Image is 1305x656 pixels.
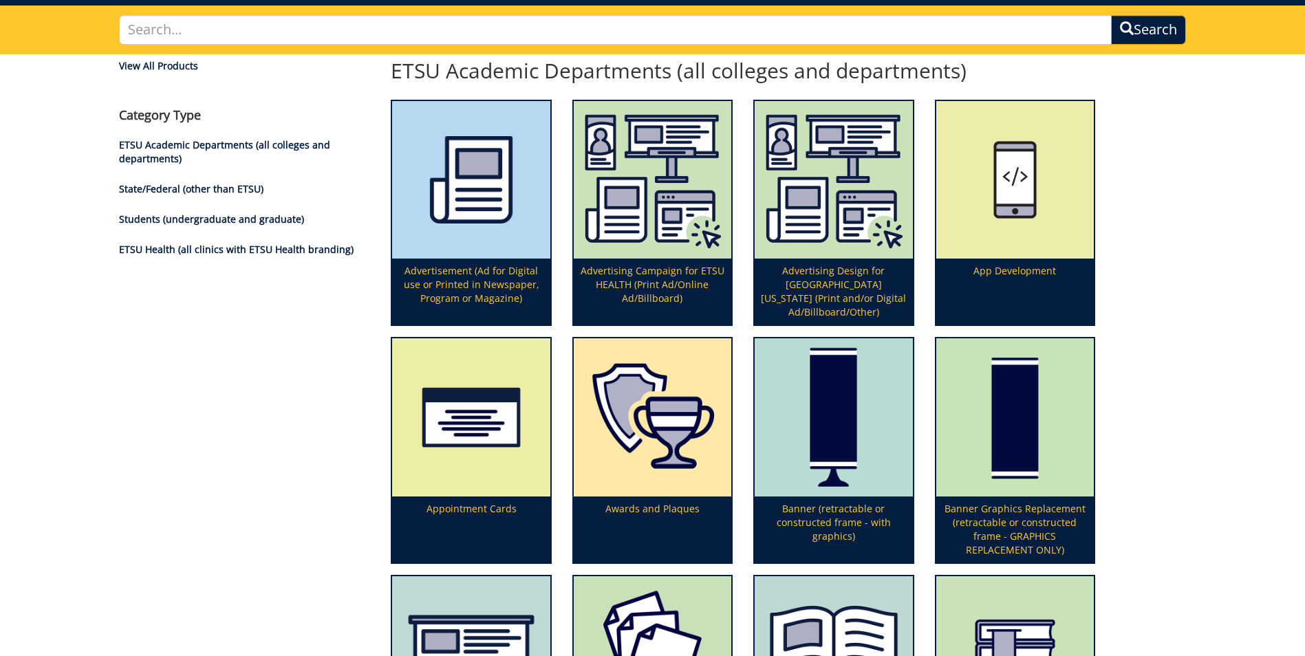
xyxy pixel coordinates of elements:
[574,101,731,259] img: etsu%20health%20marketing%20campaign%20image-6075f5506d2aa2.29536275.png
[574,496,731,562] p: Awards and Plaques
[936,496,1094,562] p: Banner Graphics Replacement (retractable or constructed frame - GRAPHICS REPLACEMENT ONLY)
[392,338,550,562] a: Appointment Cards
[755,338,912,562] a: Banner (retractable or constructed frame - with graphics)
[574,338,731,496] img: plaques-5a7339fccbae09.63825868.png
[119,243,354,256] a: ETSU Health (all clinics with ETSU Health branding)
[1111,15,1186,45] button: Search
[119,59,370,73] a: View All Products
[392,101,550,325] a: Advertisement (Ad for Digital use or Printed in Newspaper, Program or Magazine)
[392,338,550,496] img: appointment%20cards-6556843a9f7d00.21763534.png
[119,138,330,165] a: ETSU Academic Departments (all colleges and departments)
[755,338,912,496] img: retractable-banner-59492b401f5aa8.64163094.png
[574,338,731,562] a: Awards and Plaques
[119,212,304,226] a: Students (undergraduate and graduate)
[936,259,1094,325] p: App Development
[936,338,1094,562] a: Banner Graphics Replacement (retractable or constructed frame - GRAPHICS REPLACEMENT ONLY)
[392,496,550,562] p: Appointment Cards
[936,338,1094,496] img: graphics-only-banner-5949222f1cdc31.93524894.png
[936,101,1094,259] img: app%20development%20icon-655684178ce609.47323231.png
[119,109,370,122] h4: Category Type
[574,101,731,325] a: Advertising Campaign for ETSU HEALTH (Print Ad/Online Ad/Billboard)
[119,182,263,195] a: State/Federal (other than ETSU)
[755,259,912,325] p: Advertising Design for [GEOGRAPHIC_DATA][US_STATE] (Print and/or Digital Ad/Billboard/Other)
[755,101,912,325] a: Advertising Design for [GEOGRAPHIC_DATA][US_STATE] (Print and/or Digital Ad/Billboard/Other)
[936,101,1094,325] a: App Development
[391,59,1095,82] h2: ETSU Academic Departments (all colleges and departments)
[574,259,731,325] p: Advertising Campaign for ETSU HEALTH (Print Ad/Online Ad/Billboard)
[119,15,1112,45] input: Search...
[755,101,912,259] img: etsu%20health%20marketing%20campaign%20image-6075f5506d2aa2.29536275.png
[392,101,550,259] img: printmedia-5fff40aebc8a36.86223841.png
[392,259,550,325] p: Advertisement (Ad for Digital use or Printed in Newspaper, Program or Magazine)
[755,496,912,562] p: Banner (retractable or constructed frame - with graphics)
